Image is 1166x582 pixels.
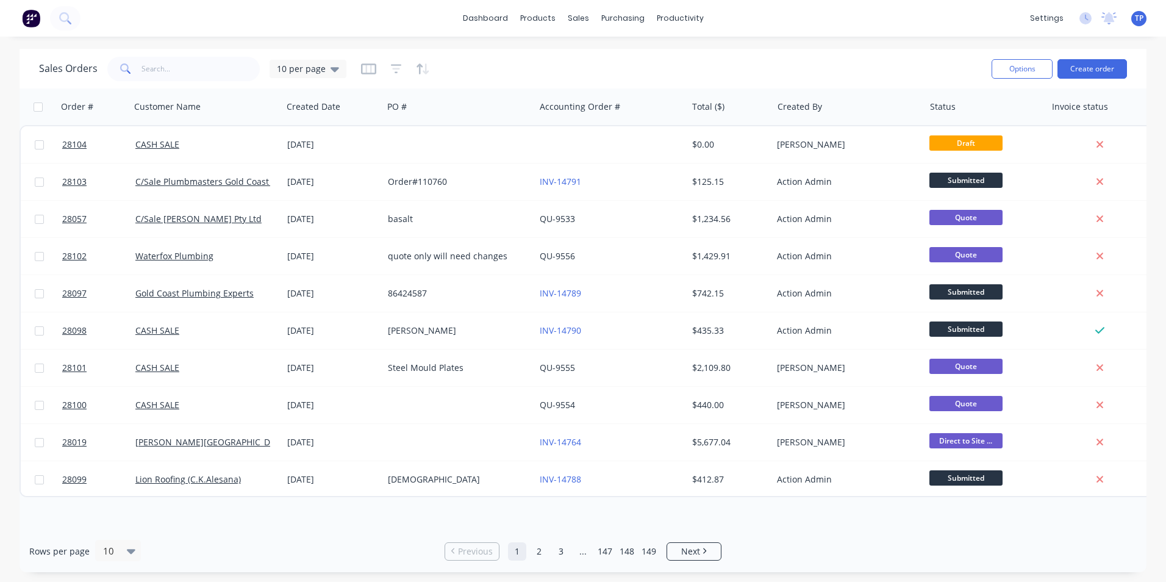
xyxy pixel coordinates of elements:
[135,213,262,225] a: C/Sale [PERSON_NAME] Pty Ltd
[929,135,1003,151] span: Draft
[929,173,1003,188] span: Submitted
[457,9,514,27] a: dashboard
[692,436,764,448] div: $5,677.04
[388,213,523,225] div: basalt
[135,473,241,485] a: Lion Roofing (C.K.Alesana)
[540,325,581,336] a: INV-14790
[574,542,592,561] a: Jump forward
[540,250,575,262] a: QU-9556
[692,213,764,225] div: $1,234.56
[62,275,135,312] a: 28097
[1057,59,1127,79] button: Create order
[135,399,179,411] a: CASH SALE
[508,542,526,561] a: Page 1 is your current page
[540,436,581,448] a: INV-14764
[62,201,135,237] a: 28057
[287,399,378,411] div: [DATE]
[1024,9,1070,27] div: settings
[135,176,299,187] a: C/Sale Plumbmasters Gold Coast Pty Ltd
[141,57,260,81] input: Search...
[692,399,764,411] div: $440.00
[62,238,135,275] a: 28102
[62,176,87,188] span: 28103
[39,63,98,74] h1: Sales Orders
[540,101,620,113] div: Accounting Order #
[62,250,87,262] span: 28102
[62,461,135,498] a: 28099
[777,287,912,300] div: Action Admin
[552,542,570,561] a: Page 3
[540,362,575,373] a: QU-9555
[1052,101,1108,113] div: Invoice status
[681,545,700,558] span: Next
[929,322,1003,337] span: Submitted
[62,213,87,225] span: 28057
[514,9,562,27] div: products
[62,387,135,423] a: 28100
[777,473,912,486] div: Action Admin
[530,542,548,561] a: Page 2
[62,424,135,461] a: 28019
[62,287,87,300] span: 28097
[692,325,764,337] div: $435.33
[62,436,87,448] span: 28019
[930,101,956,113] div: Status
[692,287,764,300] div: $742.15
[388,325,523,337] div: [PERSON_NAME]
[388,362,523,374] div: Steel Mould Plates
[992,59,1053,79] button: Options
[287,473,378,486] div: [DATE]
[777,399,912,411] div: [PERSON_NAME]
[777,250,912,262] div: Action Admin
[777,213,912,225] div: Action Admin
[135,138,179,150] a: CASH SALE
[29,545,90,558] span: Rows per page
[692,176,764,188] div: $125.15
[640,542,658,561] a: Page 149
[135,250,213,262] a: Waterfox Plumbing
[387,101,407,113] div: PO #
[287,287,378,300] div: [DATE]
[929,210,1003,225] span: Quote
[929,396,1003,411] span: Quote
[596,542,614,561] a: Page 147
[540,176,581,187] a: INV-14791
[388,473,523,486] div: [DEMOGRAPHIC_DATA]
[445,545,499,558] a: Previous page
[1135,13,1143,24] span: TP
[618,542,636,561] a: Page 148
[135,325,179,336] a: CASH SALE
[287,436,378,448] div: [DATE]
[62,350,135,386] a: 28101
[388,176,523,188] div: Order#110760
[595,9,651,27] div: purchasing
[62,362,87,374] span: 28101
[135,362,179,373] a: CASH SALE
[134,101,201,113] div: Customer Name
[777,436,912,448] div: [PERSON_NAME]
[929,247,1003,262] span: Quote
[62,126,135,163] a: 28104
[777,138,912,151] div: [PERSON_NAME]
[61,101,93,113] div: Order #
[287,213,378,225] div: [DATE]
[929,359,1003,374] span: Quote
[62,399,87,411] span: 28100
[777,176,912,188] div: Action Admin
[929,284,1003,300] span: Submitted
[692,250,764,262] div: $1,429.91
[777,362,912,374] div: [PERSON_NAME]
[287,138,378,151] div: [DATE]
[692,362,764,374] div: $2,109.80
[388,287,523,300] div: 86424587
[62,138,87,151] span: 28104
[540,287,581,299] a: INV-14789
[540,213,575,225] a: QU-9533
[777,325,912,337] div: Action Admin
[929,433,1003,448] span: Direct to Site ...
[287,325,378,337] div: [DATE]
[62,325,87,337] span: 28098
[778,101,822,113] div: Created By
[667,545,721,558] a: Next page
[458,545,493,558] span: Previous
